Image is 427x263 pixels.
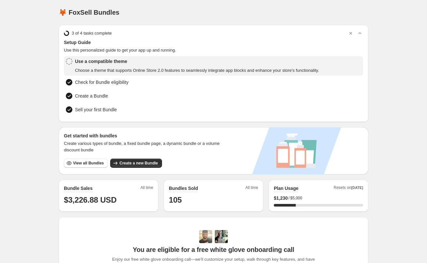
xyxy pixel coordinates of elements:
span: Use this personalized guide to get your app up and running. [64,47,363,54]
h3: Get started with bundles [64,132,226,139]
h1: $3,226.88 USD [64,195,153,205]
span: $ 1,230 [274,195,288,201]
button: Create a new Bundle [110,159,162,168]
span: Create various types of bundle, a fixed bundle page, a dynamic bundle or a volume discount bundle [64,140,226,153]
span: All time [140,185,153,192]
span: Use a compatible theme [75,58,319,65]
img: Adi [199,230,212,243]
span: Create a Bundle [75,93,108,99]
span: Choose a theme that supports Online Store 2.0 features to seamlessly integrate app blocks and enh... [75,67,319,74]
img: Prakhar [215,230,228,243]
h2: Bundles Sold [169,185,198,192]
span: Resets on [334,185,363,192]
span: Setup Guide [64,39,363,46]
span: Sell your first Bundle [75,106,117,113]
h2: Plan Usage [274,185,298,192]
span: Check for Bundle eligibility [75,79,128,85]
span: View all Bundles [73,161,104,166]
span: [DATE] [351,186,363,190]
h1: 🦊 FoxSell Bundles [59,8,119,16]
div: / [274,195,363,201]
span: All time [245,185,258,192]
span: $5,000 [290,195,302,201]
span: 3 of 4 tasks complete [72,30,112,37]
span: Create a new Bundle [119,161,158,166]
h2: Bundle Sales [64,185,93,192]
h1: 105 [169,195,258,205]
span: You are eligible for a free white glove onboarding call [133,246,294,254]
button: View all Bundles [64,159,108,168]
